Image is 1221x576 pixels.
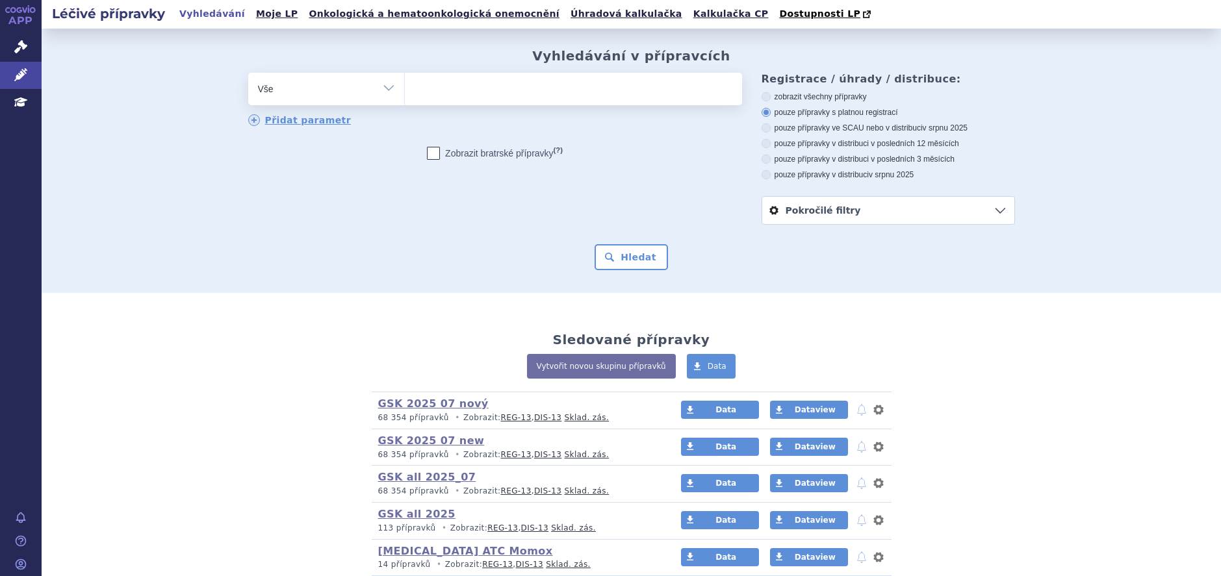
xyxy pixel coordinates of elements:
span: 68 354 přípravků [378,486,449,495]
button: notifikace [855,439,868,455]
a: GSK all 2025_07 [378,471,476,483]
a: DIS-13 [534,413,561,422]
a: REG-13 [500,450,531,459]
a: REG-13 [487,523,518,532]
a: GSK all 2025 [378,508,456,520]
a: REG-13 [500,413,531,422]
button: Hledat [595,244,668,270]
i: • [433,559,445,570]
span: 14 přípravků [378,560,431,569]
span: 68 354 přípravků [378,450,449,459]
a: Dataview [770,438,848,456]
a: Sklad. zás. [565,413,610,422]
span: v srpnu 2025 [869,170,914,179]
p: Zobrazit: , [378,449,657,460]
a: Data [687,354,736,379]
a: GSK 2025 07 nový [378,397,489,410]
a: Úhradová kalkulačka [567,5,686,23]
span: Data [715,405,736,414]
span: Dataview [795,442,836,451]
a: Vytvořit novou skupinu přípravků [527,354,676,379]
label: pouze přípravky v distribuci [762,169,1015,180]
a: Data [681,438,759,456]
span: Dostupnosti LP [779,8,860,19]
span: v srpnu 2025 [923,123,968,132]
span: Data [715,479,736,488]
a: Dataview [770,511,848,529]
i: • [439,523,450,534]
a: DIS-13 [534,450,561,459]
label: pouze přípravky ve SCAU nebo v distribuci [762,123,1015,133]
span: Dataview [795,405,836,414]
p: Zobrazit: , [378,559,657,570]
a: Kalkulačka CP [689,5,773,23]
h2: Sledované přípravky [553,332,710,347]
button: notifikace [855,475,868,491]
i: • [452,486,463,497]
label: zobrazit všechny přípravky [762,92,1015,102]
button: notifikace [855,402,868,418]
a: GSK 2025 07 new [378,434,485,447]
a: Moje LP [252,5,302,23]
label: Zobrazit bratrské přípravky [427,147,563,160]
a: REG-13 [500,486,531,495]
label: pouze přípravky v distribuci v posledních 3 měsících [762,154,1015,164]
a: Sklad. zás. [565,486,610,495]
a: Data [681,401,759,419]
span: Data [715,442,736,451]
abbr: (?) [554,146,563,155]
span: Dataview [795,553,836,562]
button: nastavení [872,475,885,491]
p: Zobrazit: , [378,486,657,497]
h2: Vyhledávání v přípravcích [532,48,730,64]
button: nastavení [872,549,885,565]
a: Sklad. zás. [546,560,591,569]
a: Onkologická a hematoonkologická onemocnění [305,5,563,23]
span: 113 přípravků [378,523,436,532]
a: Dataview [770,548,848,566]
a: Data [681,548,759,566]
button: nastavení [872,512,885,528]
a: Data [681,474,759,492]
a: Pokročilé filtry [762,197,1014,224]
span: 68 354 přípravků [378,413,449,422]
a: [MEDICAL_DATA] ATC Momox [378,545,553,557]
a: Dataview [770,474,848,492]
i: • [452,412,463,423]
a: Vyhledávání [175,5,249,23]
a: Data [681,511,759,529]
span: Data [715,516,736,525]
a: DIS-13 [516,560,543,569]
a: DIS-13 [534,486,561,495]
button: notifikace [855,512,868,528]
button: nastavení [872,402,885,418]
a: Sklad. zás. [565,450,610,459]
a: Sklad. zás. [551,523,596,532]
button: notifikace [855,549,868,565]
label: pouze přípravky s platnou registrací [762,107,1015,118]
h3: Registrace / úhrady / distribuce: [762,73,1015,85]
span: Dataview [795,479,836,488]
p: Zobrazit: , [378,412,657,423]
label: pouze přípravky v distribuci v posledních 12 měsících [762,138,1015,149]
a: REG-13 [482,560,513,569]
button: nastavení [872,439,885,455]
a: DIS-13 [521,523,548,532]
a: Přidat parametr [248,114,352,126]
a: Dostupnosti LP [775,5,877,23]
span: Data [715,553,736,562]
span: Data [708,362,726,371]
h2: Léčivé přípravky [42,5,175,23]
p: Zobrazit: , [378,523,657,534]
i: • [452,449,463,460]
a: Dataview [770,401,848,419]
span: Dataview [795,516,836,525]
